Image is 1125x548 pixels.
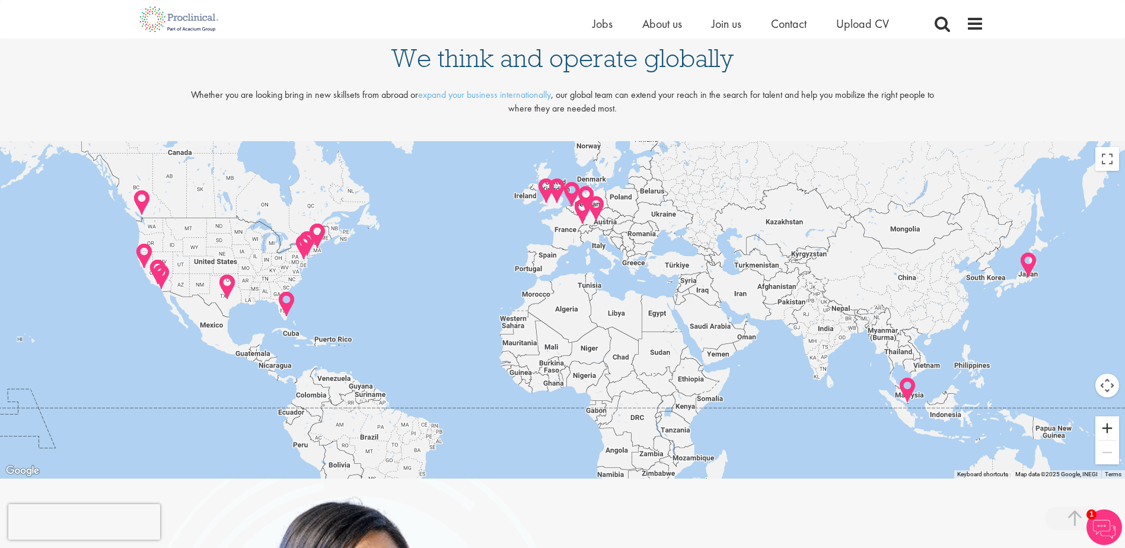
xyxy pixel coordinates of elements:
[1015,471,1098,477] span: Map data ©2025 Google, INEGI
[1095,416,1119,440] button: Zoom in
[592,16,613,31] a: Jobs
[3,463,42,479] img: Google
[1095,441,1119,464] button: Zoom out
[190,88,935,116] p: Whether you are looking bring in new skillsets from abroad or , our global team can extend your r...
[418,88,551,101] a: expand your business internationally
[642,16,682,31] a: About us
[1095,374,1119,397] button: Map camera controls
[3,463,42,479] a: Open this area in Google Maps (opens a new window)
[836,16,889,31] a: Upload CV
[8,504,160,540] iframe: reCAPTCHA
[1095,147,1119,171] button: Toggle fullscreen view
[1086,509,1097,520] span: 1
[957,470,1008,479] button: Keyboard shortcuts
[1105,471,1121,477] a: Terms (opens in new tab)
[771,16,807,31] a: Contact
[1086,509,1122,545] img: Chatbot
[712,16,741,31] a: Join us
